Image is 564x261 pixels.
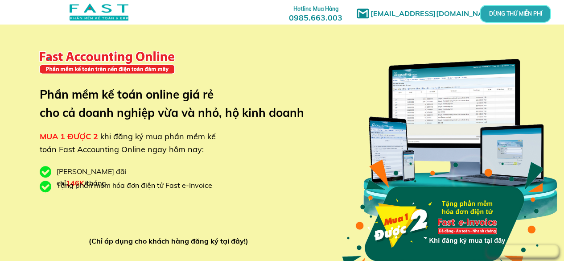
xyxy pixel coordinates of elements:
[40,85,317,122] h3: Phần mềm kế toán online giá rẻ cho cả doanh nghiệp vừa và nhỏ, hộ kinh doanh
[57,166,173,189] div: [PERSON_NAME] đãi chỉ /tháng
[66,178,84,187] span: 146K
[40,131,216,154] span: khi đăng ký mua phần mềm kế toán Fast Accounting Online ngay hôm nay:
[293,5,338,12] span: Hotline Mua Hàng
[279,3,352,22] h3: 0985.663.003
[371,8,502,20] h1: [EMAIL_ADDRESS][DOMAIN_NAME]
[40,131,98,141] span: MUA 1 ĐƯỢC 2
[89,236,252,247] div: (Chỉ áp dụng cho khách hàng đăng ký tại đây!)
[57,180,219,191] div: Tặng phần mềm hóa đơn điện tử Fast e-Invoice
